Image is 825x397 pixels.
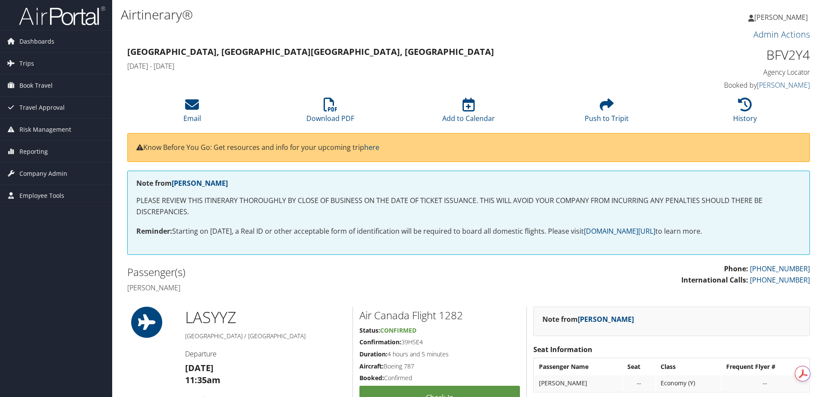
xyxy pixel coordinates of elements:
td: [PERSON_NAME] [535,375,622,391]
span: Reporting [19,141,48,162]
h4: [PERSON_NAME] [127,283,462,292]
strong: Status: [359,326,380,334]
a: [PERSON_NAME] [578,314,634,324]
span: Company Admin [19,163,67,184]
h4: Agency Locator [649,67,810,77]
h1: LAS YYZ [185,307,346,328]
a: Download PDF [306,102,354,123]
a: [DOMAIN_NAME][URL] [584,226,655,236]
strong: Phone: [724,264,748,273]
strong: 11:35am [185,374,220,386]
span: Confirmed [380,326,416,334]
span: Book Travel [19,75,53,96]
a: [PERSON_NAME] [757,80,810,90]
h4: Booked by [649,80,810,90]
a: here [364,143,379,152]
span: Dashboards [19,31,54,52]
a: Admin Actions [753,29,810,40]
strong: Booked: [359,374,384,382]
th: Passenger Name [535,359,622,375]
strong: International Calls: [681,275,748,285]
p: PLEASE REVIEW THIS ITINERARY THOROUGHLY BY CLOSE OF BUSINESS ON THE DATE OF TICKET ISSUANCE. THIS... [136,195,801,217]
p: Starting on [DATE], a Real ID or other acceptable form of identification will be required to boar... [136,226,801,237]
span: Employee Tools [19,185,64,206]
h5: Confirmed [359,374,520,382]
span: Risk Management [19,119,71,140]
h5: 4 hours and 5 minutes [359,350,520,359]
th: Frequent Flyer # [722,359,809,375]
strong: Reminder: [136,226,172,236]
a: [PHONE_NUMBER] [750,275,810,285]
h1: Airtinerary® [121,6,585,24]
a: [PHONE_NUMBER] [750,264,810,273]
h5: [GEOGRAPHIC_DATA] / [GEOGRAPHIC_DATA] [185,332,346,340]
strong: Aircraft: [359,362,384,370]
h2: Passenger(s) [127,265,462,279]
h5: Boeing 787 [359,362,520,371]
h4: [DATE] - [DATE] [127,61,636,71]
a: [PERSON_NAME] [172,178,228,188]
a: Push to Tripit [585,102,629,123]
h2: Air Canada Flight 1282 [359,308,520,323]
h1: BFV2Y4 [649,46,810,64]
strong: Note from [136,178,228,188]
span: Travel Approval [19,97,65,118]
img: airportal-logo.png [19,6,105,26]
p: Know Before You Go: Get resources and info for your upcoming trip [136,142,801,153]
h4: Departure [185,349,346,359]
strong: [DATE] [185,362,214,374]
strong: Note from [542,314,634,324]
strong: Confirmation: [359,338,401,346]
strong: Seat Information [533,345,592,354]
div: -- [627,379,651,387]
a: [PERSON_NAME] [748,4,816,30]
a: Email [183,102,201,123]
td: Economy (Y) [656,375,721,391]
strong: Duration: [359,350,387,358]
span: Trips [19,53,34,74]
th: Seat [623,359,655,375]
th: Class [656,359,721,375]
div: -- [726,379,804,387]
a: Add to Calendar [442,102,495,123]
h5: 39HSE4 [359,338,520,346]
span: [PERSON_NAME] [754,13,808,22]
a: History [733,102,757,123]
strong: [GEOGRAPHIC_DATA], [GEOGRAPHIC_DATA] [GEOGRAPHIC_DATA], [GEOGRAPHIC_DATA] [127,46,494,57]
